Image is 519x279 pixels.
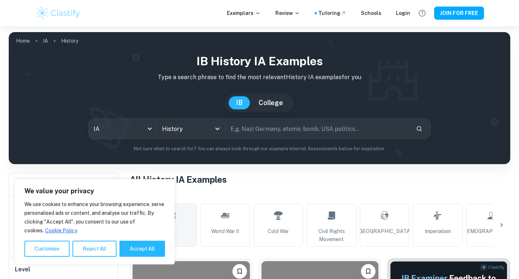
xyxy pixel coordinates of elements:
h1: IB History IA examples [15,53,504,70]
p: We value your privacy [24,187,165,195]
button: IB [229,96,250,109]
p: Type a search phrase to find the most relevant History IA examples for you [15,73,504,82]
p: Review [275,9,300,17]
img: Clastify logo [35,6,82,20]
button: JOIN FOR FREE [434,7,484,20]
button: Open [212,124,223,134]
button: Accept All [119,241,165,257]
button: College [251,96,290,109]
p: Not sure what to search for? You can always look through our example Internal Assessments below f... [15,145,504,152]
span: World War II [211,227,239,235]
button: Customise [24,241,70,257]
span: Imperialism [425,227,451,235]
button: Reject All [72,241,117,257]
a: Tutoring [318,9,346,17]
a: Login [396,9,410,17]
span: Civil Rights Movement [310,227,353,243]
div: IA [89,119,157,139]
button: Search [413,123,425,135]
p: History [61,37,78,45]
a: IA [43,36,48,46]
p: Exemplars [227,9,261,17]
span: [GEOGRAPHIC_DATA] [358,227,412,235]
button: Help and Feedback [416,7,428,19]
input: E.g. Nazi Germany, atomic bomb, USA politics... [225,119,410,139]
h6: Level [15,265,113,274]
img: profile cover [9,32,510,164]
button: Please log in to bookmark exemplars [232,264,247,279]
span: Cold War [268,227,289,235]
p: We use cookies to enhance your browsing experience, serve personalised ads or content, and analys... [24,200,165,235]
a: Schools [361,9,381,17]
h6: Topic [130,192,510,201]
a: Cookie Policy [45,227,78,234]
button: Please log in to bookmark exemplars [361,264,376,279]
h1: All History IA Examples [130,173,510,186]
a: Home [16,36,30,46]
div: We value your privacy [15,179,175,264]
